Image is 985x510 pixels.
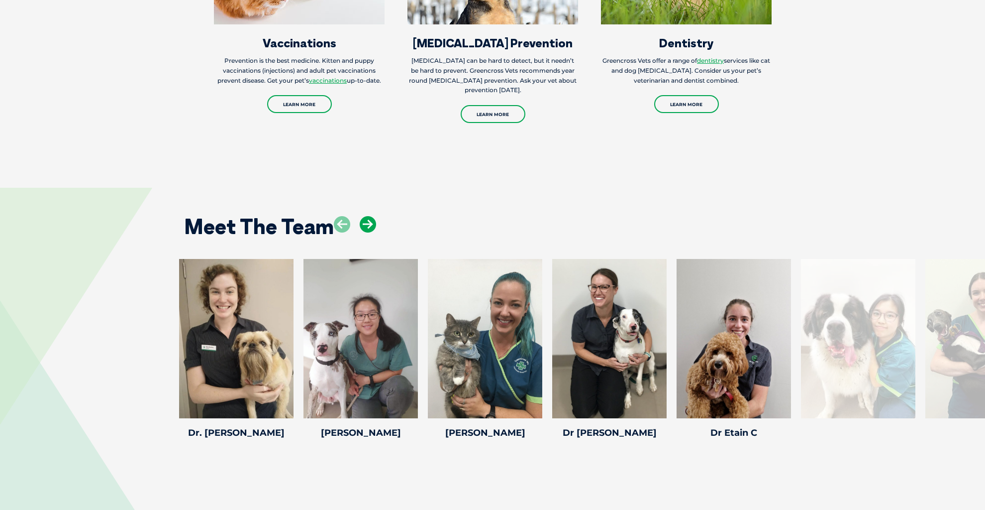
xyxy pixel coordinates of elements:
[601,37,772,49] h3: Dentistry
[407,56,578,96] p: [MEDICAL_DATA] can be hard to detect, but it needn’t be hard to prevent. Greencross Vets recommen...
[428,428,542,437] h4: [PERSON_NAME]
[552,428,667,437] h4: Dr [PERSON_NAME]
[309,77,347,84] a: vaccinations
[697,57,724,64] a: dentistry
[179,428,294,437] h4: Dr. [PERSON_NAME]
[214,56,385,86] p: Prevention is the best medicine. Kitten and puppy vaccinations (injections) and adult pet vaccina...
[677,428,791,437] h4: Dr Etain C
[601,56,772,86] p: Greencross Vets offer a range of services like cat and dog [MEDICAL_DATA]. Consider us your pet’s...
[184,216,334,237] h2: Meet The Team
[303,428,418,437] h4: [PERSON_NAME]
[407,37,578,49] h3: [MEDICAL_DATA] Prevention
[654,95,719,113] a: Learn More
[214,37,385,49] h3: Vaccinations
[267,95,332,113] a: Learn More
[461,105,525,123] a: Learn More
